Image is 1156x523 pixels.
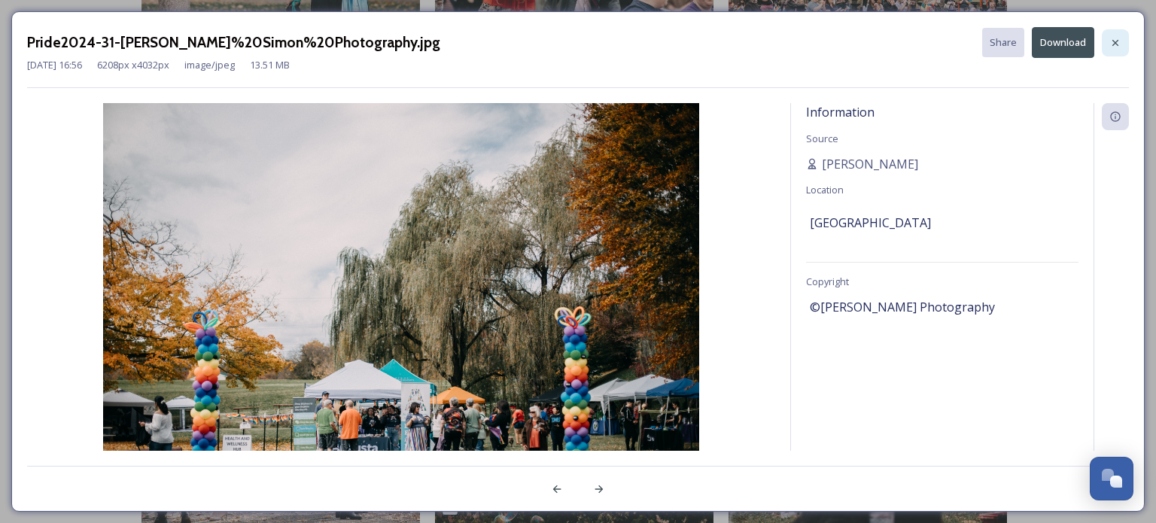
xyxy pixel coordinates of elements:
[97,58,169,72] span: 6208 px x 4032 px
[27,103,775,491] img: Pride2024-31-Kate%2520Simon%2520Photography.jpg
[27,32,440,53] h3: Pride2024-31-[PERSON_NAME]%20Simon%20Photography.jpg
[184,58,235,72] span: image/jpeg
[806,132,838,145] span: Source
[806,104,875,120] span: Information
[982,28,1024,57] button: Share
[810,298,995,316] span: ©[PERSON_NAME] Photography
[1090,457,1133,500] button: Open Chat
[806,183,844,196] span: Location
[822,155,918,173] span: [PERSON_NAME]
[1032,27,1094,58] button: Download
[27,58,82,72] span: [DATE] 16:56
[250,58,290,72] span: 13.51 MB
[806,275,849,288] span: Copyright
[810,214,931,232] span: [GEOGRAPHIC_DATA]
